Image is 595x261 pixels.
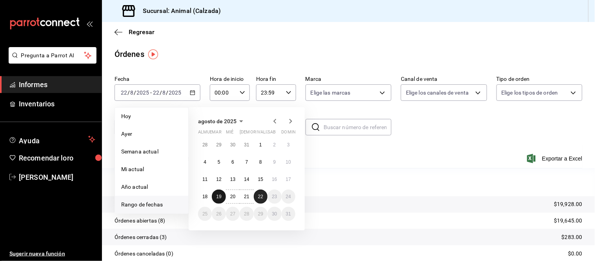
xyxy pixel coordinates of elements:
[286,211,291,217] abbr: 31 de agosto de 2025
[311,89,351,96] font: Elige las marcas
[258,194,263,199] font: 22
[244,142,249,148] abbr: 31 de julio de 2025
[121,131,133,137] font: Ayer
[306,76,322,82] font: Marca
[202,177,207,182] abbr: 11 de agosto de 2025
[230,142,235,148] font: 30
[204,159,206,165] font: 4
[254,138,267,152] button: 1 de agosto de 2025
[198,138,212,152] button: 28 de julio de 2025
[282,130,300,135] font: dominio
[202,142,207,148] font: 28
[230,194,235,199] font: 20
[282,190,295,204] button: 24 de agosto de 2025
[121,148,158,155] font: Semana actual
[272,194,277,199] font: 23
[86,20,93,27] button: abrir_cajón_menú
[273,142,276,148] abbr: 2 de agosto de 2025
[216,194,221,199] abbr: 19 de agosto de 2025
[230,211,235,217] font: 27
[244,142,249,148] font: 31
[254,207,267,221] button: 29 de agosto de 2025
[130,89,134,96] input: --
[259,159,262,165] abbr: 8 de agosto de 2025
[254,190,267,204] button: 22 de agosto de 2025
[216,211,221,217] font: 26
[115,76,130,82] font: Fecha
[115,28,155,36] button: Regresar
[202,177,207,182] font: 11
[204,159,206,165] abbr: 4 de agosto de 2025
[287,142,290,148] font: 3
[529,154,582,163] button: Exportar a Excel
[198,207,212,221] button: 25 de agosto de 2025
[324,119,391,135] input: Buscar número de referencia
[115,49,144,59] font: Órdenes
[230,211,235,217] abbr: 27 de agosto de 2025
[21,52,75,58] font: Pregunta a Parrot AI
[286,194,291,199] font: 24
[198,117,246,126] button: agosto de 2025
[120,89,127,96] input: --
[282,155,295,169] button: 10 de agosto de 2025
[240,207,253,221] button: 28 de agosto de 2025
[240,155,253,169] button: 7 de agosto de 2025
[198,130,221,138] abbr: lunes
[212,172,226,186] button: 12 de agosto de 2025
[244,177,249,182] abbr: 14 de agosto de 2025
[267,130,276,135] font: sab
[202,211,207,217] font: 25
[282,138,295,152] button: 3 de agosto de 2025
[286,159,291,165] font: 10
[244,211,249,217] abbr: 28 de agosto de 2025
[202,211,207,217] abbr: 25 de agosto de 2025
[286,177,291,182] abbr: 17 de agosto de 2025
[210,76,244,82] font: Hora de inicio
[240,172,253,186] button: 14 de agosto de 2025
[216,177,221,182] font: 12
[226,138,240,152] button: 30 de julio de 2025
[272,211,277,217] abbr: 30 de agosto de 2025
[282,130,300,138] abbr: domingo
[169,89,182,96] input: ----
[244,194,249,199] abbr: 21 de agosto de 2025
[160,89,162,96] font: /
[554,217,582,224] font: $19,645.00
[19,173,74,181] font: [PERSON_NAME]
[272,177,277,182] abbr: 16 de agosto de 2025
[267,190,281,204] button: 23 de agosto de 2025
[246,159,248,165] font: 7
[198,172,212,186] button: 11 de agosto de 2025
[246,159,248,165] abbr: 7 de agosto de 2025
[226,130,233,138] abbr: miércoles
[5,57,96,65] a: Pregunta a Parrot AI
[143,7,221,15] font: Sucursal: Animal (Calzada)
[267,155,281,169] button: 9 de agosto de 2025
[216,194,221,199] font: 19
[9,250,65,257] font: Sugerir nueva función
[115,250,173,257] font: Órdenes canceladas (0)
[202,142,207,148] abbr: 28 de julio de 2025
[286,194,291,199] abbr: 24 de agosto de 2025
[121,184,148,190] font: Año actual
[202,194,207,199] abbr: 18 de agosto de 2025
[287,142,290,148] abbr: 3 de agosto de 2025
[148,49,158,59] img: Marcador de información sobre herramientas
[267,207,281,221] button: 30 de agosto de 2025
[202,194,207,199] font: 18
[9,47,96,64] button: Pregunta a Parrot AI
[272,211,277,217] font: 30
[19,80,47,89] font: Informes
[401,76,438,82] font: Canal de venta
[19,100,55,108] font: Inventarios
[134,89,136,96] font: /
[19,154,73,162] font: Recomendar loro
[286,159,291,165] abbr: 10 de agosto de 2025
[226,155,240,169] button: 6 de agosto de 2025
[121,113,131,119] font: Hoy
[231,159,234,165] abbr: 6 de agosto de 2025
[286,211,291,217] font: 31
[258,177,263,182] abbr: 15 de agosto de 2025
[115,234,167,240] font: Órdenes cerradas (3)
